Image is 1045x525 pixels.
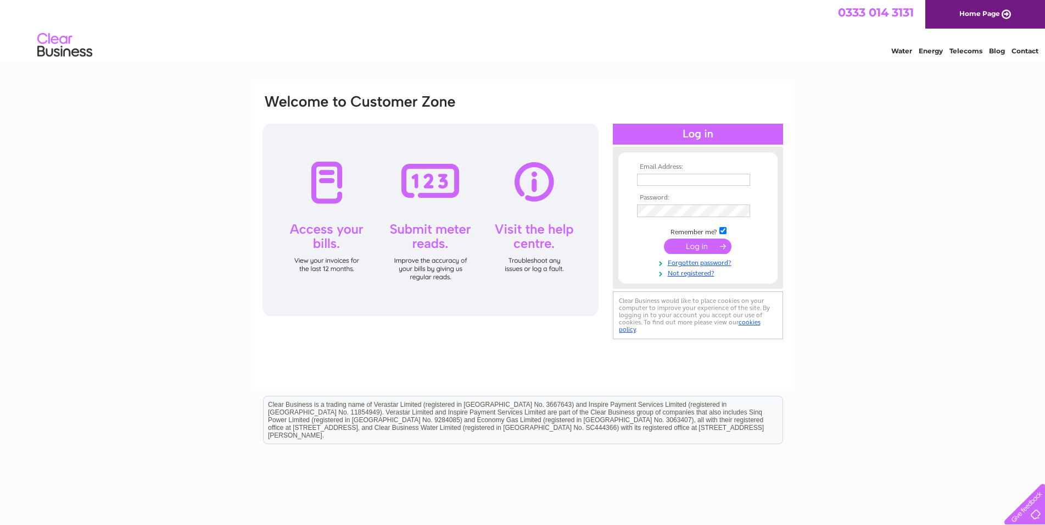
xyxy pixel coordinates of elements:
[637,267,762,278] a: Not registered?
[264,6,783,53] div: Clear Business is a trading name of Verastar Limited (registered in [GEOGRAPHIC_DATA] No. 3667643...
[619,318,761,333] a: cookies policy
[613,291,783,339] div: Clear Business would like to place cookies on your computer to improve your experience of the sit...
[37,29,93,62] img: logo.png
[634,163,762,171] th: Email Address:
[891,47,912,55] a: Water
[634,225,762,236] td: Remember me?
[949,47,982,55] a: Telecoms
[637,257,762,267] a: Forgotten password?
[838,5,914,19] a: 0333 014 3131
[664,239,731,254] input: Submit
[919,47,943,55] a: Energy
[989,47,1005,55] a: Blog
[1012,47,1038,55] a: Contact
[634,194,762,202] th: Password:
